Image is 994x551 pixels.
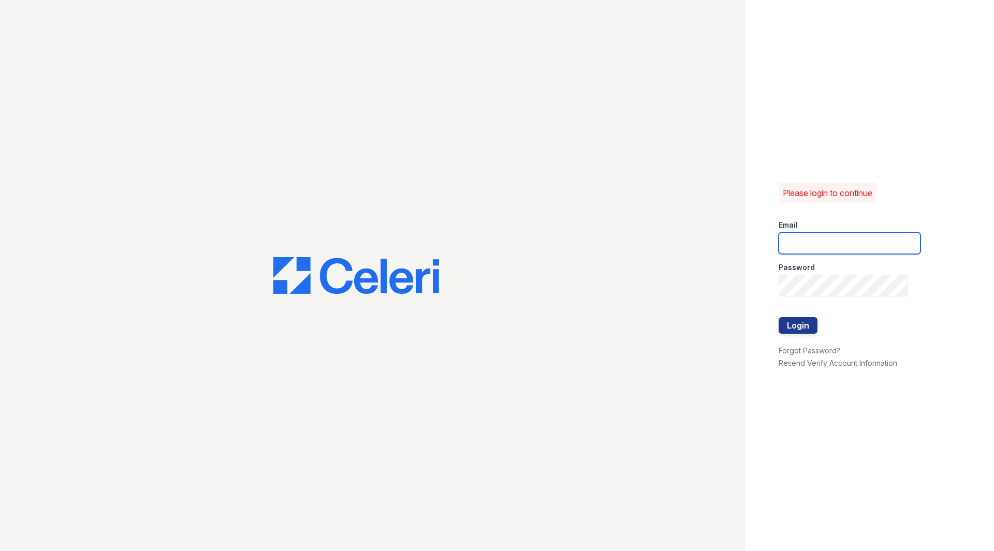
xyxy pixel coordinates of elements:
[779,346,840,355] a: Forgot Password?
[779,359,897,367] a: Resend Verify Account Information
[779,317,817,334] button: Login
[779,262,815,273] label: Password
[779,220,798,230] label: Email
[783,187,872,199] p: Please login to continue
[273,257,439,294] img: CE_Logo_Blue-a8612792a0a2168367f1c8372b55b34899dd931a85d93a1a3d3e32e68fde9ad4.png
